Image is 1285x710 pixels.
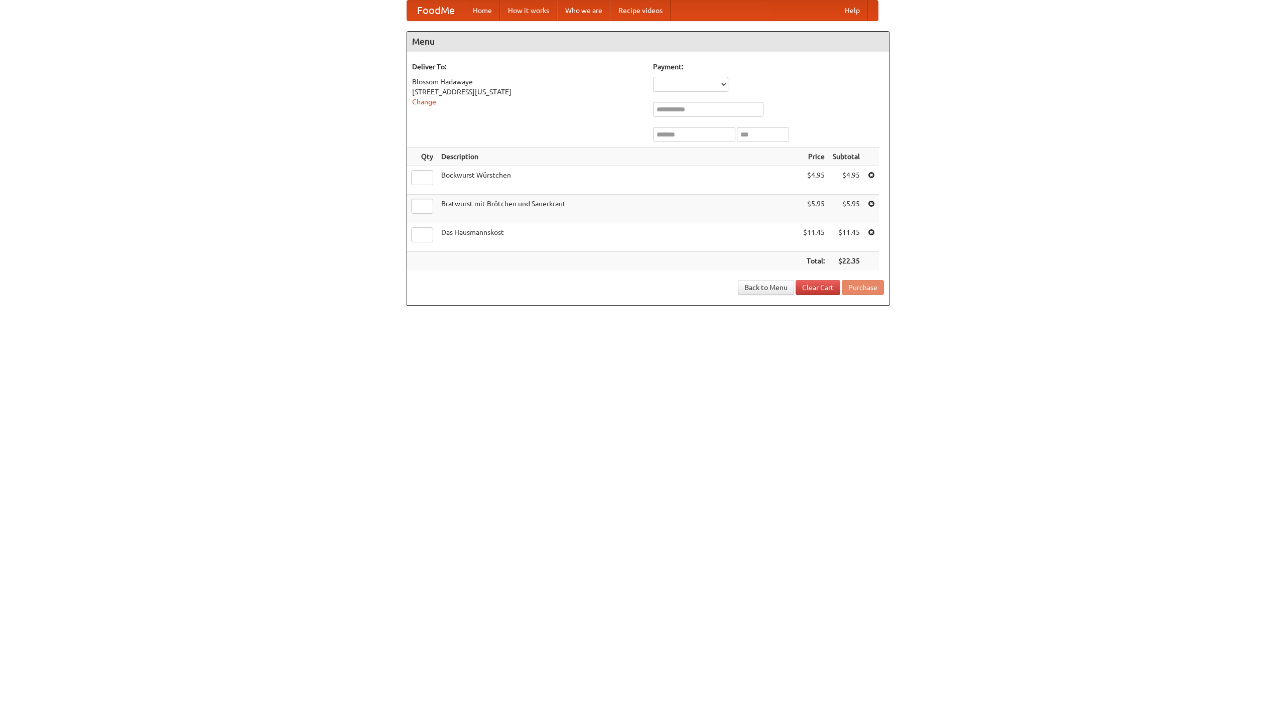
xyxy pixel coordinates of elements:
[799,195,829,223] td: $5.95
[829,223,864,252] td: $11.45
[829,195,864,223] td: $5.95
[837,1,868,21] a: Help
[437,148,799,166] th: Description
[500,1,557,21] a: How it works
[437,166,799,195] td: Bockwurst Würstchen
[829,166,864,195] td: $4.95
[653,62,884,72] h5: Payment:
[799,166,829,195] td: $4.95
[842,280,884,295] button: Purchase
[407,148,437,166] th: Qty
[412,87,643,97] div: [STREET_ADDRESS][US_STATE]
[829,148,864,166] th: Subtotal
[829,252,864,270] th: $22.35
[465,1,500,21] a: Home
[407,32,889,52] h4: Menu
[738,280,794,295] a: Back to Menu
[412,62,643,72] h5: Deliver To:
[610,1,671,21] a: Recipe videos
[796,280,840,295] a: Clear Cart
[412,77,643,87] div: Blossom Hadawaye
[557,1,610,21] a: Who we are
[799,223,829,252] td: $11.45
[437,223,799,252] td: Das Hausmannskost
[412,98,436,106] a: Change
[407,1,465,21] a: FoodMe
[799,148,829,166] th: Price
[437,195,799,223] td: Bratwurst mit Brötchen und Sauerkraut
[799,252,829,270] th: Total:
